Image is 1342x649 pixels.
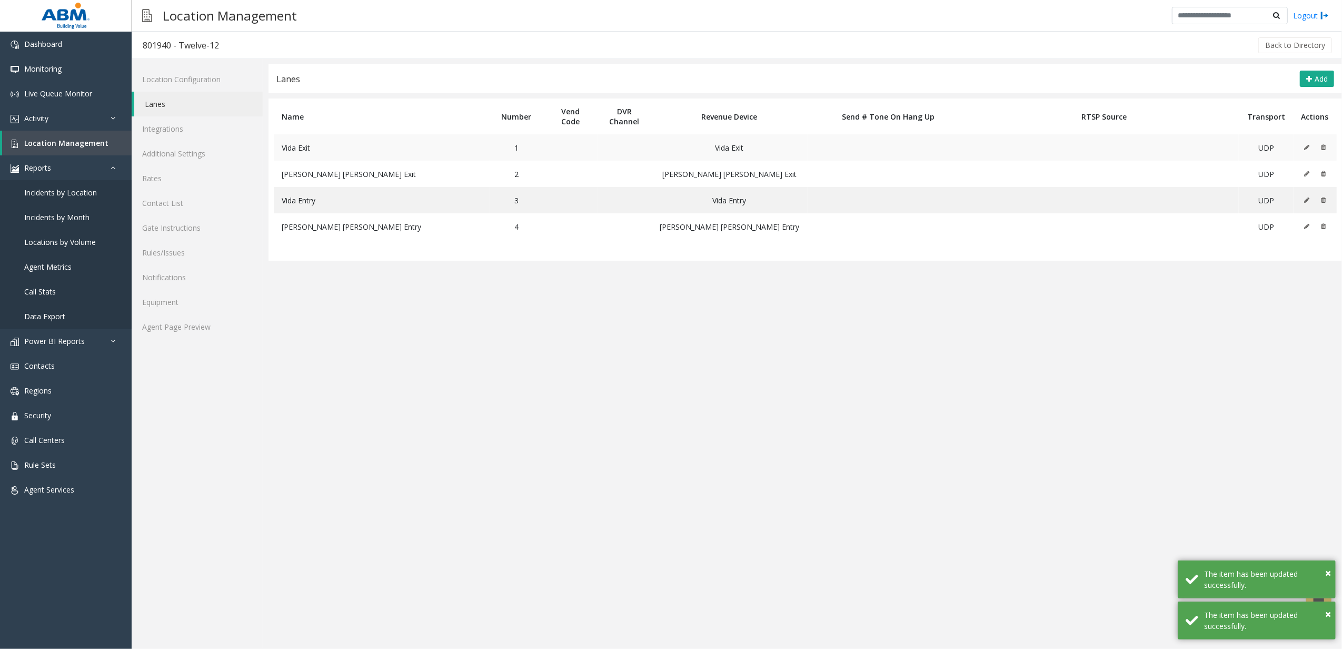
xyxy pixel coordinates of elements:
[24,138,108,148] span: Location Management
[142,3,152,28] img: pageIcon
[1239,161,1293,187] td: UDP
[1315,74,1328,84] span: Add
[651,99,807,134] th: Revenue Device
[132,240,263,265] a: Rules/Issues
[24,311,65,321] span: Data Export
[157,3,302,28] h3: Location Management
[1294,99,1337,134] th: Actions
[134,92,263,116] a: Lanes
[24,460,56,470] span: Rule Sets
[24,113,48,123] span: Activity
[11,115,19,123] img: 'icon'
[1300,71,1334,87] button: Add
[490,213,543,240] td: 4
[2,131,132,155] a: Location Management
[132,191,263,215] a: Contact List
[24,410,51,420] span: Security
[490,187,543,213] td: 3
[24,336,85,346] span: Power BI Reports
[132,166,263,191] a: Rates
[24,88,92,99] span: Live Queue Monitor
[143,38,219,52] div: 801940 - Twelve-12
[1204,609,1328,632] div: The item has been updated successfully.
[490,134,543,161] td: 1
[1258,37,1332,53] button: Back to Directory
[651,134,807,161] td: Vida Exit
[1325,566,1331,580] span: ×
[24,237,96,247] span: Locations by Volume
[969,99,1239,134] th: RTSP Source
[11,461,19,470] img: 'icon'
[11,140,19,148] img: 'icon'
[24,64,62,74] span: Monitoring
[24,361,55,371] span: Contacts
[24,386,52,396] span: Regions
[24,212,90,222] span: Incidents by Month
[276,72,300,86] div: Lanes
[132,215,263,240] a: Gate Instructions
[11,486,19,495] img: 'icon'
[132,116,263,141] a: Integrations
[1239,134,1293,161] td: UDP
[11,41,19,49] img: 'icon'
[11,90,19,99] img: 'icon'
[598,99,651,134] th: DVR Channel
[1325,606,1331,622] button: Close
[1320,10,1329,21] img: logout
[24,163,51,173] span: Reports
[11,65,19,74] img: 'icon'
[24,39,62,49] span: Dashboard
[24,485,74,495] span: Agent Services
[808,99,969,134] th: Send # Tone On Hang Up
[651,213,807,240] td: [PERSON_NAME] [PERSON_NAME] Entry
[24,435,65,445] span: Call Centers
[24,262,72,272] span: Agent Metrics
[1204,568,1328,591] div: The item has been updated successfully.
[1325,565,1331,581] button: Close
[24,287,56,297] span: Call Stats
[132,265,263,290] a: Notifications
[1325,607,1331,621] span: ×
[490,99,543,134] th: Number
[274,99,490,134] th: Name
[132,67,263,92] a: Location Configuration
[11,362,19,371] img: 'icon'
[132,290,263,314] a: Equipment
[1239,213,1293,240] td: UDP
[543,99,597,134] th: Vend Code
[11,387,19,396] img: 'icon'
[651,187,807,213] td: Vida Entry
[24,188,97,198] span: Incidents by Location
[11,164,19,173] img: 'icon'
[651,161,807,187] td: [PERSON_NAME] [PERSON_NAME] Exit
[282,169,416,179] span: [PERSON_NAME] [PERSON_NAME] Exit
[1239,99,1293,134] th: Transport
[282,222,421,232] span: [PERSON_NAME] [PERSON_NAME] Entry
[132,141,263,166] a: Additional Settings
[282,143,310,153] span: Vida Exit
[1293,10,1329,21] a: Logout
[132,314,263,339] a: Agent Page Preview
[1239,187,1293,213] td: UDP
[11,437,19,445] img: 'icon'
[490,161,543,187] td: 2
[11,338,19,346] img: 'icon'
[11,412,19,420] img: 'icon'
[282,195,315,205] span: Vida Entry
